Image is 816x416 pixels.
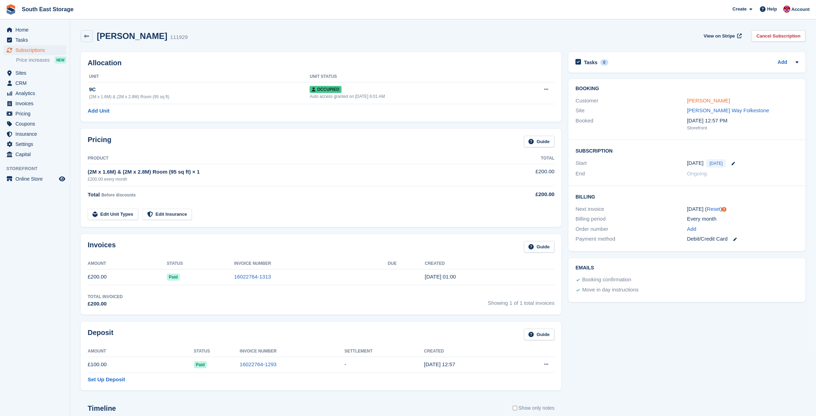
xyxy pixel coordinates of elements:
[687,215,798,223] div: Every month
[58,175,66,183] a: Preview store
[687,205,798,213] div: [DATE] ( )
[575,225,687,233] div: Order number
[194,361,207,368] span: Paid
[89,86,310,94] div: 9C
[4,78,66,88] a: menu
[97,31,167,41] h2: [PERSON_NAME]
[487,153,554,164] th: Total
[687,117,798,125] div: [DATE] 12:57 PM
[15,109,58,119] span: Pricing
[4,149,66,159] a: menu
[687,235,798,243] div: Debit/Credit Card
[4,88,66,98] a: menu
[15,68,58,78] span: Sites
[524,241,555,253] a: Guide
[582,276,631,284] div: Booking confirmation
[707,206,721,212] a: Reset
[513,404,517,412] input: Show only notes
[687,170,707,176] span: Ongoing
[488,294,554,308] span: Showing 1 of 1 total invoices
[721,206,727,213] div: Tooltip anchor
[487,164,554,186] td: £200.00
[791,6,810,13] span: Account
[88,404,116,412] h2: Timeline
[15,174,58,184] span: Online Store
[88,258,167,269] th: Amount
[15,119,58,129] span: Coupons
[15,139,58,149] span: Settings
[88,357,194,373] td: £100.00
[234,274,271,280] a: 16022764-1313
[88,376,125,384] a: Set Up Deposit
[16,57,50,63] span: Price increases
[15,149,58,159] span: Capital
[778,59,787,67] a: Add
[310,86,341,93] span: Occupied
[575,170,687,178] div: End
[575,193,798,200] h2: Billing
[240,361,277,367] a: 16022764-1293
[344,357,424,373] td: -
[88,59,554,67] h2: Allocation
[4,139,66,149] a: menu
[687,125,798,132] div: Storefront
[575,107,687,115] div: Site
[167,258,234,269] th: Status
[88,241,116,253] h2: Invoices
[425,258,554,269] th: Created
[344,346,424,357] th: Settlement
[4,35,66,45] a: menu
[88,71,310,82] th: Unit
[88,153,487,164] th: Product
[4,45,66,55] a: menu
[701,30,743,42] a: View on Stripe
[388,258,425,269] th: Due
[575,205,687,213] div: Next invoice
[88,176,487,182] div: £200.00 every month
[310,93,514,100] div: Auto access granted on [DATE] 6:01 AM
[6,165,70,172] span: Storefront
[425,274,456,280] time: 2025-10-06 00:00:27 UTC
[783,6,790,13] img: Roger Norris
[55,56,66,63] div: NEW
[15,45,58,55] span: Subscriptions
[88,269,167,285] td: £200.00
[751,30,805,42] a: Cancel Subscription
[584,59,598,66] h2: Tasks
[487,190,554,199] div: £200.00
[4,99,66,108] a: menu
[6,4,16,15] img: stora-icon-8386f47178a22dfd0bd8f6a31ec36ba5ce8667c1dd55bd0f319d3a0aa187defe.svg
[15,78,58,88] span: CRM
[101,193,136,197] span: Before discounts
[234,258,388,269] th: Invoice Number
[513,404,555,412] label: Show only notes
[4,25,66,35] a: menu
[575,117,687,132] div: Booked
[4,119,66,129] a: menu
[687,98,730,103] a: [PERSON_NAME]
[19,4,76,15] a: South East Storage
[240,346,345,357] th: Invoice Number
[15,35,58,45] span: Tasks
[310,71,514,82] th: Unit Status
[524,136,555,147] a: Guide
[16,56,66,64] a: Price increases NEW
[575,86,798,92] h2: Booking
[767,6,777,13] span: Help
[170,33,188,41] div: 111929
[194,346,240,357] th: Status
[687,159,703,167] time: 2025-10-06 00:00:00 UTC
[687,225,696,233] a: Add
[575,235,687,243] div: Payment method
[88,329,113,340] h2: Deposit
[4,109,66,119] a: menu
[582,286,639,294] div: Move in day instructions
[88,300,123,308] div: £200.00
[687,107,769,113] a: [PERSON_NAME] Way Folkestone
[4,68,66,78] a: menu
[15,129,58,139] span: Insurance
[88,192,100,197] span: Total
[88,136,112,147] h2: Pricing
[88,346,194,357] th: Amount
[524,329,555,340] a: Guide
